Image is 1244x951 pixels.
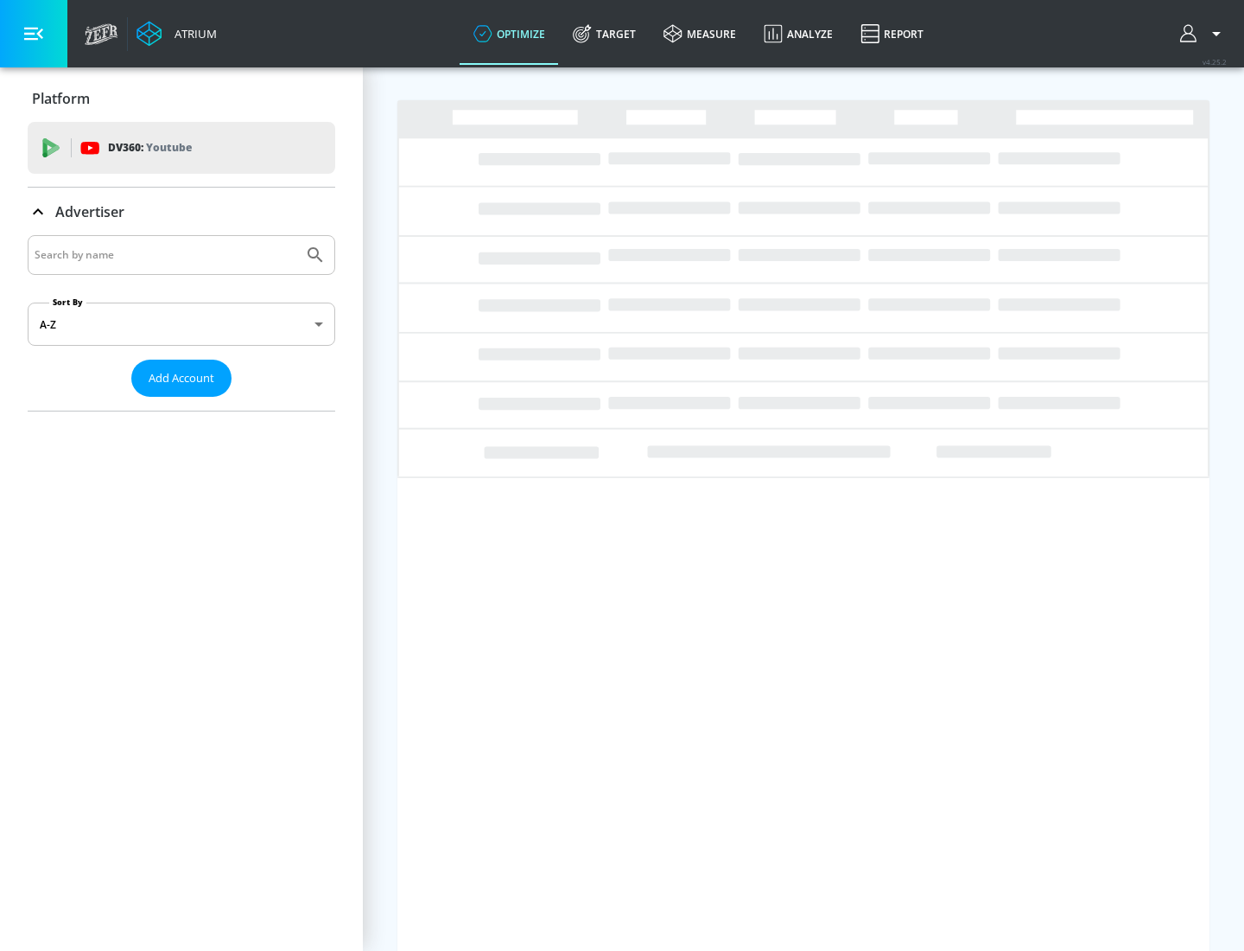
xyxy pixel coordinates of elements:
div: Atrium [168,26,217,41]
p: Youtube [146,138,192,156]
div: Platform [28,74,335,123]
div: A-Z [28,303,335,346]
input: Search by name [35,244,296,266]
p: Advertiser [55,202,124,221]
div: DV360: Youtube [28,122,335,174]
span: Add Account [149,368,214,388]
p: Platform [32,89,90,108]
label: Sort By [49,297,86,308]
a: Analyze [750,3,847,65]
span: v 4.25.2 [1203,57,1227,67]
a: Report [847,3,937,65]
button: Add Account [131,360,232,397]
a: optimize [460,3,559,65]
nav: list of Advertiser [28,397,335,411]
p: DV360: [108,138,192,157]
div: Advertiser [28,235,335,411]
a: Atrium [136,21,217,47]
a: measure [650,3,750,65]
div: Advertiser [28,188,335,236]
a: Target [559,3,650,65]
